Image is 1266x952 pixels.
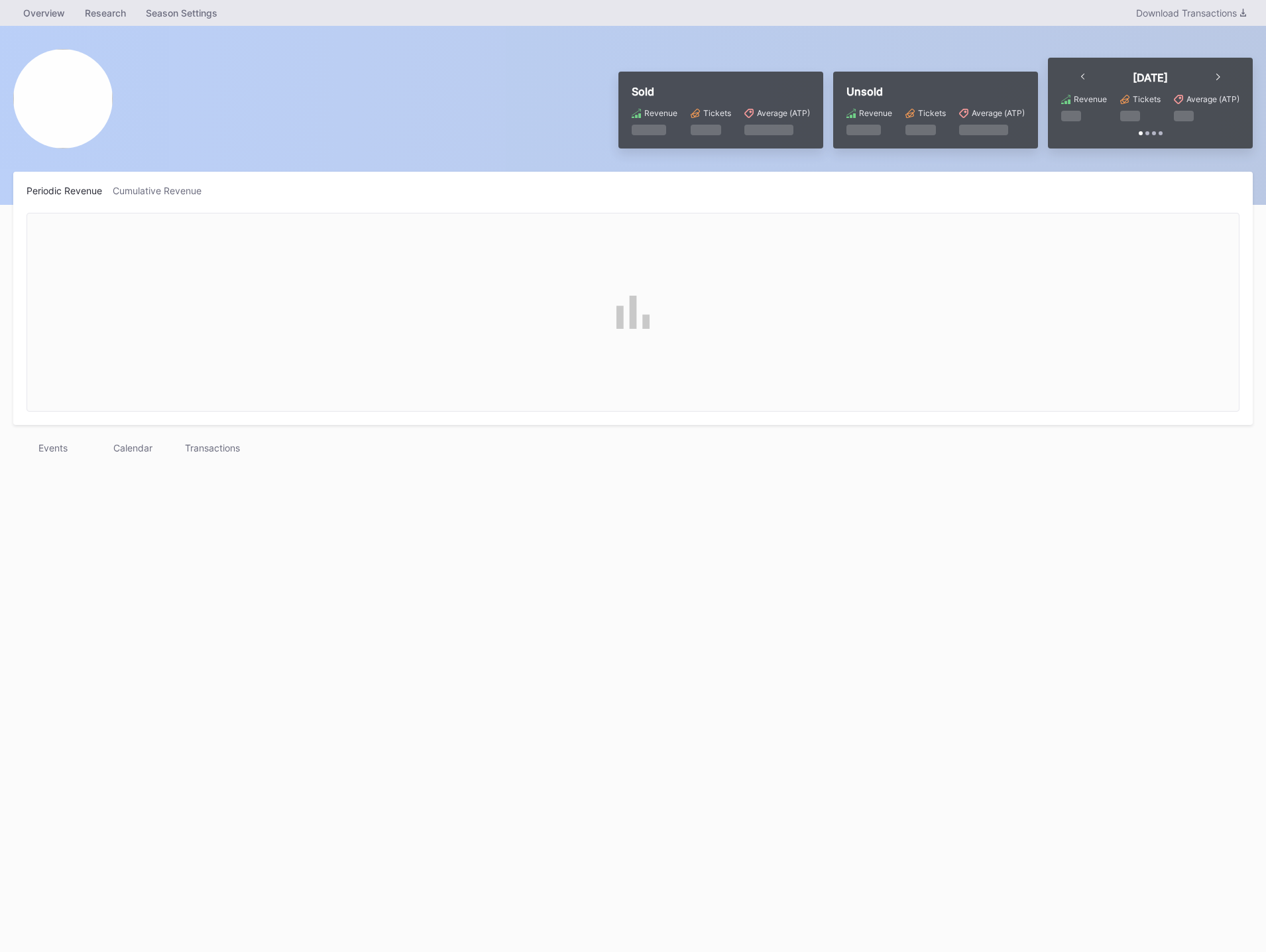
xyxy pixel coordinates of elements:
div: [DATE] [1133,71,1168,84]
div: Events [13,438,93,457]
div: Unsold [846,85,1025,98]
div: Tickets [703,108,731,118]
div: Tickets [1133,94,1161,104]
div: Revenue [1074,94,1107,104]
div: Tickets [918,108,946,118]
div: Periodic Revenue [27,185,113,196]
div: Sold [632,85,810,98]
div: Cumulative Revenue [113,185,212,196]
div: Average (ATP) [1186,94,1239,104]
div: Download Transactions [1136,7,1246,19]
a: Season Settings [136,3,227,23]
div: Average (ATP) [757,108,810,118]
div: Calendar [93,438,172,457]
div: Average (ATP) [972,108,1025,118]
div: Revenue [859,108,892,118]
button: Download Transactions [1129,4,1253,22]
a: Overview [13,3,75,23]
div: Transactions [172,438,252,457]
a: Research [75,3,136,23]
div: Revenue [644,108,677,118]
